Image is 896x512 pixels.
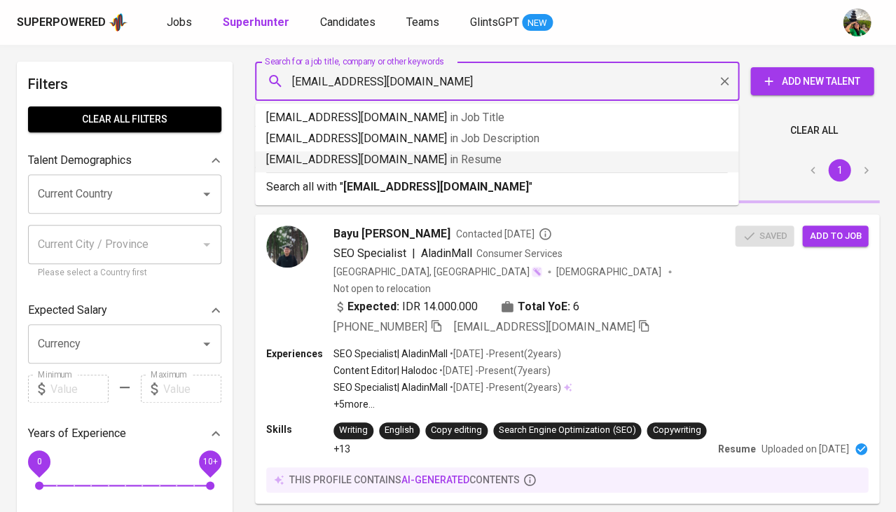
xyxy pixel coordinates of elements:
p: Resume [717,442,755,456]
p: SEO Specialist | AladinMall [333,380,448,394]
p: [EMAIL_ADDRESS][DOMAIN_NAME] [266,130,727,147]
span: Jobs [167,15,192,29]
a: Bayu [PERSON_NAME]Contacted [DATE]SEO Specialist|AladinMallConsumer Services[GEOGRAPHIC_DATA], [G... [255,214,879,504]
a: Superpoweredapp logo [17,12,127,33]
a: Teams [406,14,442,32]
span: AladinMall [421,247,472,260]
div: [GEOGRAPHIC_DATA], [GEOGRAPHIC_DATA] [333,265,542,279]
button: Clear All [784,118,843,144]
b: [EMAIL_ADDRESS][DOMAIN_NAME] [343,180,529,193]
p: +5 more ... [333,397,572,411]
nav: pagination navigation [799,159,879,181]
button: Open [197,334,216,354]
span: Bayu [PERSON_NAME] [333,226,450,242]
span: GlintsGPT [470,15,519,29]
p: this profile contains contents [289,473,520,487]
p: Skills [266,422,333,436]
a: Jobs [167,14,195,32]
p: • [DATE] - Present ( 2 years ) [448,347,561,361]
span: [PHONE_NUMBER] [333,320,427,333]
p: Experiences [266,347,333,361]
h6: Filters [28,73,221,95]
p: +13 [333,442,350,456]
div: Years of Experience [28,420,221,448]
svg: By Batam recruiter [538,227,552,241]
p: Uploaded on [DATE] [761,442,848,456]
div: Expected Salary [28,296,221,324]
a: GlintsGPT NEW [470,14,553,32]
span: Candidates [320,15,375,29]
button: Add to job [802,226,868,247]
span: Contacted [DATE] [456,227,552,241]
span: Add to job [809,228,861,244]
img: app logo [109,12,127,33]
p: • [DATE] - Present ( 7 years ) [437,364,551,378]
span: in Job Title [450,111,504,124]
span: Clear All filters [39,111,210,128]
p: Search all with " " [266,179,727,195]
b: Superhunter [223,15,289,29]
p: Talent Demographics [28,152,132,169]
button: Add New Talent [750,67,874,95]
a: Superhunter [223,14,292,32]
p: [EMAIL_ADDRESS][DOMAIN_NAME] [266,151,727,168]
span: Teams [406,15,439,29]
button: page 1 [828,159,850,181]
button: Clear All filters [28,106,221,132]
p: Expected Salary [28,302,107,319]
b: Expected: [347,298,399,315]
span: 10+ [202,457,217,466]
div: IDR 14.000.000 [333,298,478,315]
a: Candidates [320,14,378,32]
span: NEW [522,16,553,30]
img: magic_wand.svg [531,266,542,277]
span: Clear All [790,122,837,139]
span: 6 [573,298,579,315]
p: Not open to relocation [333,282,431,296]
p: Please select a Country first [38,266,212,280]
div: Copywriting [652,424,701,437]
div: Copy editing [431,424,482,437]
span: in Resume [450,153,502,166]
span: [EMAIL_ADDRESS][DOMAIN_NAME] [454,320,635,333]
button: Open [197,184,216,204]
p: Content Editor | Halodoc [333,364,437,378]
span: SEO Specialist [333,247,406,260]
span: [DEMOGRAPHIC_DATA] [556,265,663,279]
img: eva@glints.com [843,8,871,36]
p: Years of Experience [28,425,126,442]
p: [EMAIL_ADDRESS][DOMAIN_NAME] [266,109,727,126]
span: Consumer Services [476,248,563,259]
p: SEO Specialist | AladinMall [333,347,448,361]
span: 0 [36,457,41,466]
button: Clear [715,71,734,91]
p: • [DATE] - Present ( 2 years ) [448,380,561,394]
input: Value [163,375,221,403]
div: Search Engine Optimization (SEO) [499,424,635,437]
span: | [412,245,415,262]
span: in Job Description [450,132,539,145]
b: Total YoE: [518,298,570,315]
input: Value [50,375,109,403]
img: de1ca7bc58eda33645461fbac95c2c0c.jpg [266,226,308,268]
div: English [385,424,414,437]
div: Talent Demographics [28,146,221,174]
div: Superpowered [17,15,106,31]
span: AI-generated [401,474,469,485]
span: Add New Talent [761,73,862,90]
div: Writing [339,424,368,437]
